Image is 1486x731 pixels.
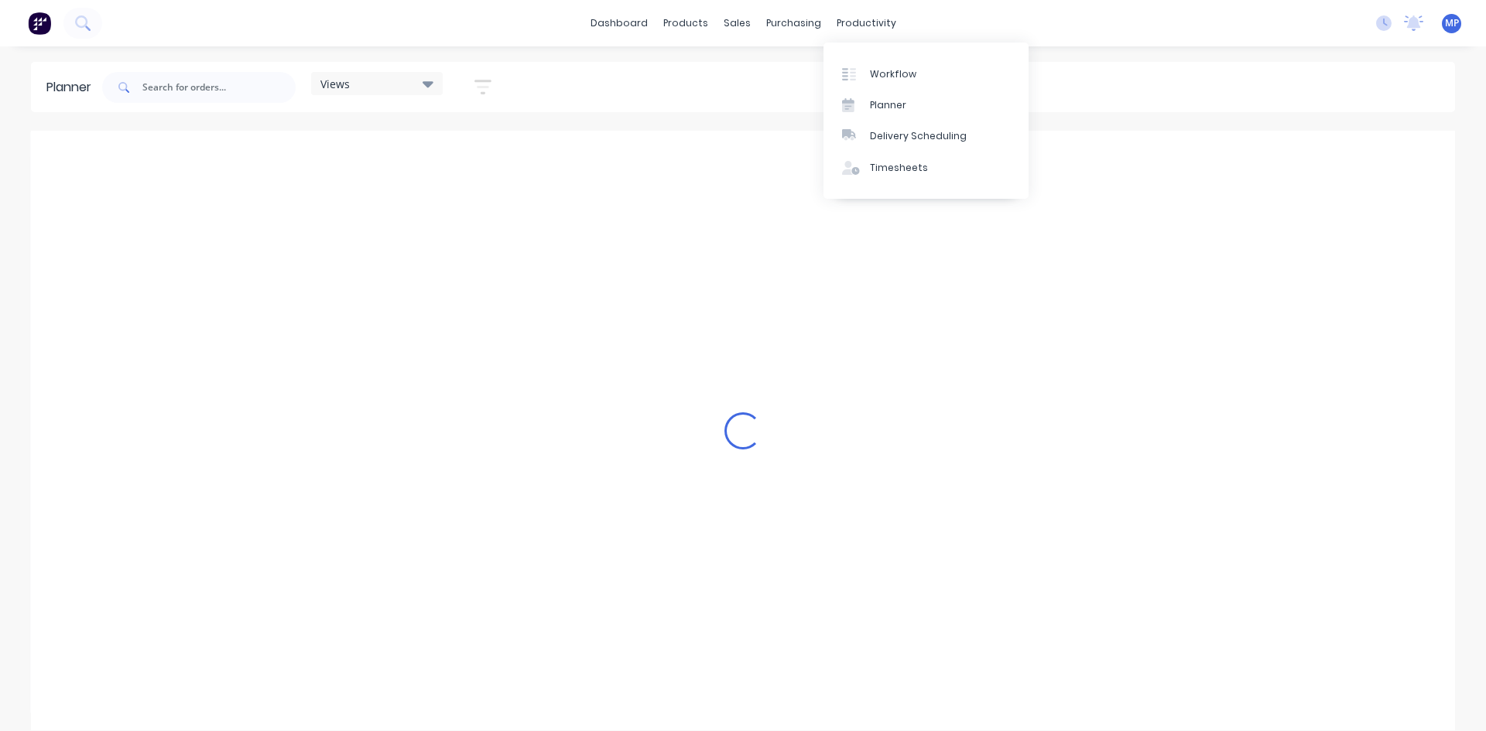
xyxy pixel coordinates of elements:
[823,121,1029,152] a: Delivery Scheduling
[823,90,1029,121] a: Planner
[716,12,758,35] div: sales
[870,98,906,112] div: Planner
[823,58,1029,89] a: Workflow
[870,67,916,81] div: Workflow
[583,12,656,35] a: dashboard
[46,78,99,97] div: Planner
[656,12,716,35] div: products
[28,12,51,35] img: Factory
[320,76,350,92] span: Views
[829,12,904,35] div: productivity
[823,152,1029,183] a: Timesheets
[142,72,296,103] input: Search for orders...
[870,129,967,143] div: Delivery Scheduling
[758,12,829,35] div: purchasing
[870,161,928,175] div: Timesheets
[1445,16,1459,30] span: MP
